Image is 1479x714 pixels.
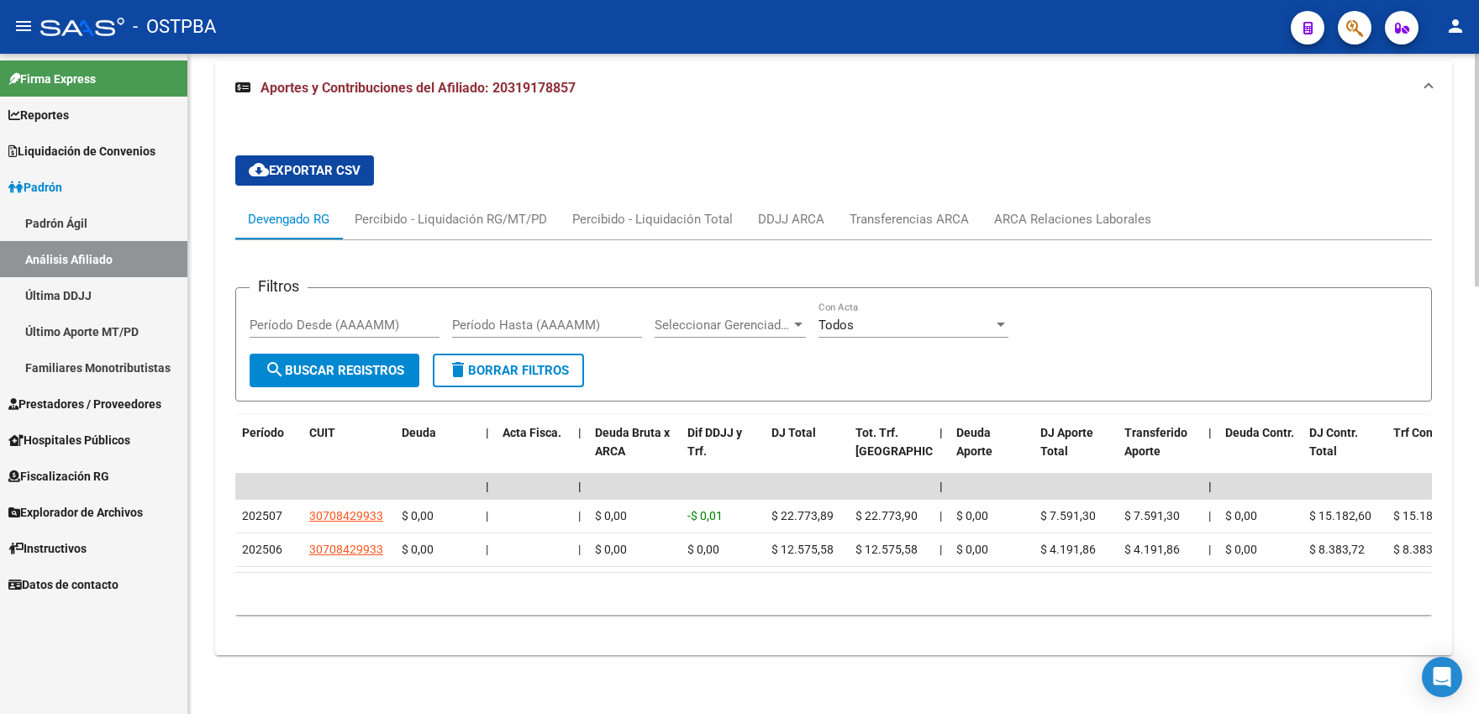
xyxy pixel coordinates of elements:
span: Borrar Filtros [448,363,569,378]
span: Seleccionar Gerenciador [655,318,791,333]
span: Dif DDJJ y Trf. [687,426,742,459]
button: Exportar CSV [235,155,374,186]
datatable-header-cell: | [571,415,588,489]
h3: Filtros [250,275,308,298]
datatable-header-cell: Deuda [395,415,479,489]
datatable-header-cell: Deuda Contr. [1218,415,1303,489]
span: Trf Contr. [1393,426,1444,439]
span: Datos de contacto [8,575,118,594]
span: | [940,509,942,522]
span: - OSTPBA [133,8,216,45]
span: $ 8.383,72 [1393,543,1449,556]
datatable-header-cell: Tot. Trf. Bruto [849,415,933,489]
span: Liquidación de Convenios [8,142,155,160]
datatable-header-cell: Período [235,415,303,489]
span: DJ Total [771,426,816,439]
span: $ 0,00 [1225,509,1257,522]
datatable-header-cell: DJ Contr. Total [1303,415,1387,489]
span: $ 0,00 [1225,543,1257,556]
mat-icon: person [1445,16,1466,36]
span: Aportes y Contribuciones del Afiliado: 20319178857 [261,80,576,96]
div: Percibido - Liquidación RG/MT/PD [355,210,547,228]
datatable-header-cell: Deuda Bruta x ARCA [588,415,681,489]
span: | [1208,480,1212,493]
span: | [486,543,488,556]
span: $ 15.182,60 [1309,509,1371,522]
span: Acta Fisca. [503,426,561,439]
span: | [578,509,581,522]
span: | [1208,543,1211,556]
span: $ 0,00 [956,543,988,556]
span: Buscar Registros [265,363,404,378]
button: Buscar Registros [250,354,419,387]
span: | [1208,509,1211,522]
datatable-header-cell: DJ Total [765,415,849,489]
mat-icon: menu [13,16,34,36]
span: | [940,480,943,493]
span: | [578,543,581,556]
span: | [1208,426,1212,439]
span: $ 0,00 [595,509,627,522]
span: DJ Aporte Total [1040,426,1093,459]
span: Transferido Aporte [1124,426,1187,459]
div: DDJJ ARCA [758,210,824,228]
datatable-header-cell: Acta Fisca. [496,415,571,489]
span: $ 4.191,86 [1124,543,1180,556]
span: Tot. Trf. [GEOGRAPHIC_DATA] [855,426,970,459]
div: Percibido - Liquidación Total [572,210,733,228]
div: Aportes y Contribuciones del Afiliado: 20319178857 [215,115,1452,655]
datatable-header-cell: Dif DDJJ y Trf. [681,415,765,489]
span: Hospitales Públicos [8,431,130,449]
span: DJ Contr. Total [1309,426,1358,459]
span: | [486,426,489,439]
span: Prestadores / Proveedores [8,395,161,413]
span: Todos [818,318,854,333]
span: Deuda [402,426,436,439]
span: Padrón [8,178,62,197]
span: $ 7.591,30 [1040,509,1096,522]
datatable-header-cell: | [1202,415,1218,489]
datatable-header-cell: CUIT [303,415,395,489]
span: $ 8.383,72 [1309,543,1365,556]
datatable-header-cell: DJ Aporte Total [1034,415,1118,489]
button: Borrar Filtros [433,354,584,387]
span: $ 0,00 [595,543,627,556]
span: $ 22.773,90 [855,509,918,522]
div: Devengado RG [248,210,329,228]
mat-icon: delete [448,360,468,380]
span: Explorador de Archivos [8,503,143,522]
datatable-header-cell: Transferido Aporte [1118,415,1202,489]
span: $ 0,00 [687,543,719,556]
datatable-header-cell: | [933,415,950,489]
span: | [940,543,942,556]
span: Reportes [8,106,69,124]
span: | [486,480,489,493]
span: | [578,480,582,493]
span: Deuda Contr. [1225,426,1294,439]
span: | [578,426,582,439]
mat-icon: cloud_download [249,160,269,180]
span: 30708429933 [309,509,383,522]
span: Exportar CSV [249,163,361,178]
datatable-header-cell: | [479,415,496,489]
span: $ 4.191,86 [1040,543,1096,556]
span: Fiscalización RG [8,467,109,486]
span: $ 0,00 [402,509,434,522]
span: $ 0,00 [402,543,434,556]
span: Período [242,426,284,439]
span: | [486,509,488,522]
span: $ 7.591,30 [1124,509,1180,522]
datatable-header-cell: Deuda Aporte [950,415,1034,489]
div: Open Intercom Messenger [1422,657,1462,697]
span: CUIT [309,426,335,439]
span: 202506 [242,543,282,556]
span: Deuda Bruta x ARCA [595,426,670,459]
datatable-header-cell: Trf Contr. [1387,415,1471,489]
span: Firma Express [8,70,96,88]
span: $ 22.773,89 [771,509,834,522]
span: 30708429933 [309,543,383,556]
span: -$ 0,01 [687,509,723,522]
span: Deuda Aporte [956,426,992,459]
span: | [940,426,943,439]
span: $ 12.575,58 [855,543,918,556]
